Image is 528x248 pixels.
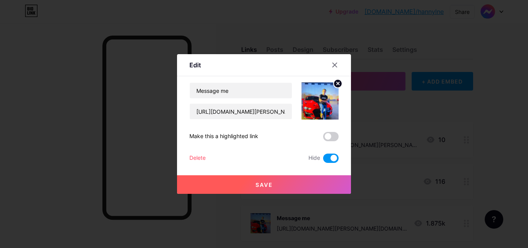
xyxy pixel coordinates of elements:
[301,82,339,120] img: link_thumbnail
[189,132,258,141] div: Make this a highlighted link
[190,83,292,98] input: Title
[190,104,292,119] input: URL
[189,154,206,163] div: Delete
[177,175,351,194] button: Save
[189,60,201,70] div: Edit
[255,181,273,188] span: Save
[308,154,320,163] span: Hide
